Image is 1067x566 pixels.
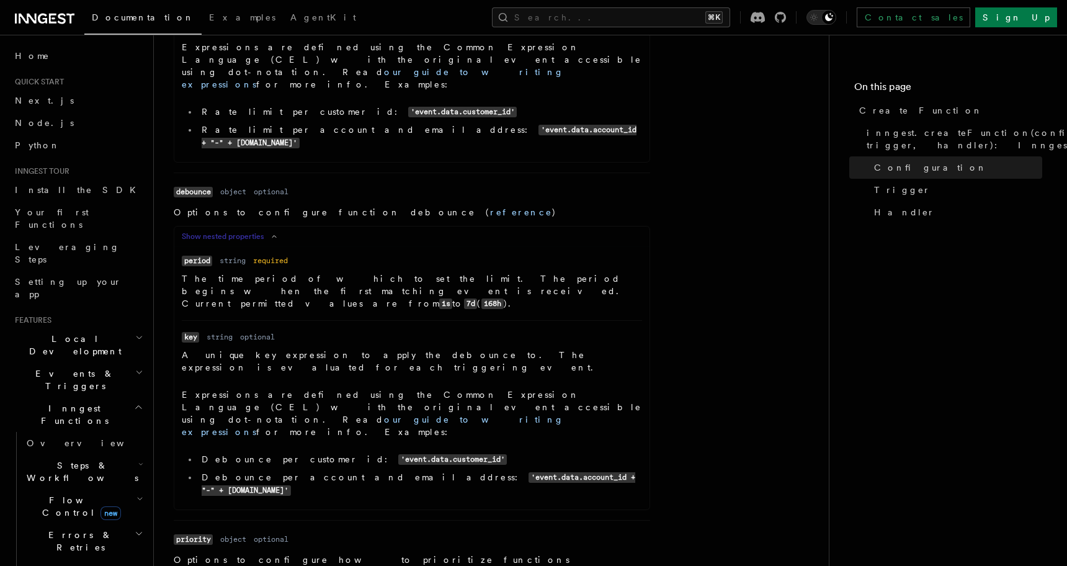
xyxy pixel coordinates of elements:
[10,328,146,362] button: Local Development
[283,4,364,34] a: AgentKit
[22,494,136,519] span: Flow Control
[254,187,288,197] dd: optional
[398,454,507,465] code: 'event.data.customer_id'
[22,454,146,489] button: Steps & Workflows
[408,107,517,117] code: 'event.data.customer_id'
[874,184,931,196] span: Trigger
[182,349,642,374] p: A unique key expression to apply the debounce to. The expression is evaluated for each triggering...
[182,256,212,266] code: period
[254,534,288,544] dd: optional
[220,534,246,544] dd: object
[100,506,121,520] span: new
[220,187,246,197] dd: object
[869,156,1042,179] a: Configuration
[253,256,288,266] dd: required
[869,179,1042,201] a: Trigger
[198,106,642,119] li: Rate limit per customer id:
[10,236,146,271] a: Leveraging Steps
[854,79,1042,99] h4: On this page
[22,529,135,554] span: Errors & Retries
[10,89,146,112] a: Next.js
[15,50,50,62] span: Home
[705,11,723,24] kbd: ⌘K
[92,12,194,22] span: Documentation
[10,179,146,201] a: Install the SDK
[174,206,650,218] p: Options to configure function debounce ( )
[198,124,642,150] li: Rate limit per account and email address:
[15,185,143,195] span: Install the SDK
[198,453,642,466] li: Debounce per customer id:
[859,104,983,117] span: Create Function
[10,315,51,325] span: Features
[290,12,356,22] span: AgentKit
[84,4,202,35] a: Documentation
[207,332,233,342] dd: string
[22,524,146,559] button: Errors & Retries
[10,134,146,156] a: Python
[15,118,74,128] span: Node.js
[182,41,642,91] p: Expressions are defined using the Common Expression Language (CEL) with the original event access...
[481,299,503,309] code: 168h
[975,7,1057,27] a: Sign Up
[10,402,134,427] span: Inngest Functions
[490,207,552,217] a: reference
[182,231,282,241] button: Show nested properties
[492,7,730,27] button: Search...⌘K
[10,77,64,87] span: Quick start
[854,99,1042,122] a: Create Function
[874,161,987,174] span: Configuration
[15,140,60,150] span: Python
[202,4,283,34] a: Examples
[862,122,1042,156] a: inngest.createFunction(configuration, trigger, handler): InngestFunction
[857,7,970,27] a: Contact sales
[22,432,146,454] a: Overview
[10,271,146,305] a: Setting up your app
[182,67,564,89] a: our guide to writing expressions
[22,459,138,484] span: Steps & Workflows
[174,187,213,197] code: debounce
[182,415,564,437] a: our guide to writing expressions
[10,333,135,357] span: Local Development
[198,471,642,497] li: Debounce per account and email address:
[182,272,642,310] p: The time period of which to set the limit. The period begins when the first matching event is rec...
[874,206,935,218] span: Handler
[174,534,213,545] code: priority
[174,554,650,566] p: Options to configure how to prioritize functions
[439,299,452,309] code: 1s
[15,242,120,264] span: Leveraging Steps
[10,112,146,134] a: Node.js
[15,277,122,299] span: Setting up your app
[15,207,89,230] span: Your first Functions
[10,397,146,432] button: Inngest Functions
[10,367,135,392] span: Events & Triggers
[209,12,275,22] span: Examples
[220,256,246,266] dd: string
[15,96,74,106] span: Next.js
[182,332,199,343] code: key
[10,201,146,236] a: Your first Functions
[806,10,836,25] button: Toggle dark mode
[464,299,477,309] code: 7d
[240,332,275,342] dd: optional
[10,166,69,176] span: Inngest tour
[869,201,1042,223] a: Handler
[182,389,642,438] p: Expressions are defined using the Common Expression Language (CEL) with the original event access...
[22,489,146,524] button: Flow Controlnew
[27,438,154,448] span: Overview
[10,362,146,397] button: Events & Triggers
[10,45,146,67] a: Home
